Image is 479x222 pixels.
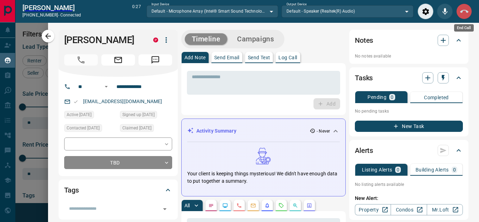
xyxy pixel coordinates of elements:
label: Output Device [286,2,306,7]
span: Active [DATE] [67,111,92,118]
h2: Notes [355,35,373,46]
p: Send Text [248,55,270,60]
p: New Alert: [355,195,463,202]
div: Mute [437,4,453,19]
span: connected [60,13,81,18]
div: Tags [64,182,172,199]
label: Input Device [151,2,169,7]
div: Tue Jan 16 2024 [120,124,172,134]
button: Campaigns [230,33,281,45]
p: Completed [424,95,449,100]
p: Your client is keeping things mysterious! We didn't have enough data to put together a summary. [187,170,340,185]
h2: Tags [64,184,79,196]
h1: [PERSON_NAME] [64,34,143,46]
p: No listing alerts available [355,181,463,188]
span: Signed up [DATE] [122,111,155,118]
div: Alerts [355,142,463,159]
p: 0 [397,167,399,172]
button: Timeline [185,33,228,45]
span: Message [139,54,172,66]
div: Tue Jan 16 2024 [120,111,172,121]
p: - Never [317,128,330,134]
div: End Call [454,24,474,32]
p: Send Email [214,55,239,60]
div: Audio Settings [418,4,433,19]
span: Call [64,54,98,66]
div: Tue Jan 16 2024 [64,124,116,134]
p: 0 [391,95,393,100]
div: Tue Jan 16 2024 [64,111,116,121]
div: Notes [355,32,463,49]
svg: Agent Actions [306,203,312,208]
button: Open [102,82,110,91]
svg: Calls [236,203,242,208]
svg: Requests [278,203,284,208]
p: Add Note [184,55,206,60]
h2: [PERSON_NAME] [22,4,81,12]
div: Default - Microphone Array (Intel® Smart Sound Technology for Digital Microphones) [147,5,278,17]
div: TBD [64,156,172,169]
div: property.ca [153,38,158,42]
p: No pending tasks [355,106,463,116]
p: 0 [453,167,456,172]
a: [EMAIL_ADDRESS][DOMAIN_NAME] [83,99,162,104]
p: Listing Alerts [362,167,392,172]
a: Mr.Loft [427,204,463,215]
p: Pending [367,95,386,100]
svg: Lead Browsing Activity [222,203,228,208]
div: End Call [456,4,472,19]
h2: Alerts [355,145,373,156]
button: Open [160,204,170,214]
span: Contacted [DATE] [67,125,100,132]
svg: Opportunities [292,203,298,208]
a: Condos [391,204,427,215]
svg: Email Valid [73,99,78,104]
p: No notes available [355,53,463,59]
h2: Tasks [355,72,373,83]
div: Default - Speaker (Realtek(R) Audio) [282,5,413,17]
button: New Task [355,121,463,132]
div: Activity Summary- Never [187,125,340,137]
p: Log Call [278,55,297,60]
span: Email [101,54,135,66]
span: Claimed [DATE] [122,125,151,132]
div: Tasks [355,69,463,86]
a: Property [355,204,391,215]
svg: Notes [208,203,214,208]
p: Building Alerts [416,167,449,172]
p: Activity Summary [196,127,236,135]
p: All [184,203,190,208]
svg: Emails [250,203,256,208]
svg: Listing Alerts [264,203,270,208]
p: [PHONE_NUMBER] - [22,12,81,18]
p: 0:27 [132,4,141,19]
